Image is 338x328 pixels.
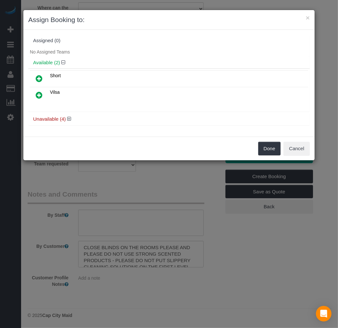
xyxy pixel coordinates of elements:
[284,142,310,155] button: Cancel
[33,116,305,122] h4: Unavailable (4)
[316,306,332,322] div: Open Intercom Messenger
[50,73,61,78] span: Short
[258,142,281,155] button: Done
[28,15,310,25] h3: Assign Booking to:
[33,38,305,43] div: Assigned (0)
[306,14,310,21] button: ×
[33,60,305,66] h4: Available (2)
[50,90,60,95] span: Vilsa
[30,49,70,55] span: No Assigned Teams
